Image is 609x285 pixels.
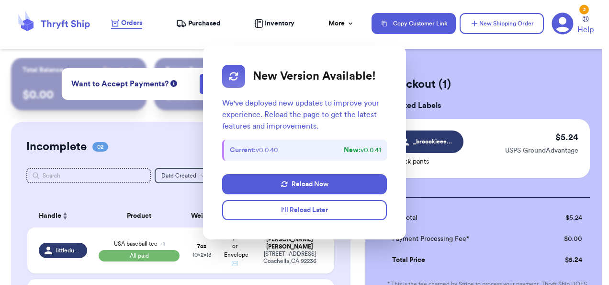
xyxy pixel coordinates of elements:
[230,145,278,155] span: v 0.0.40
[344,145,381,155] span: v 0.0.41
[344,147,361,154] strong: New:
[222,174,387,194] button: Reload Now
[230,147,256,154] strong: Current:
[222,200,387,220] button: I'll Reload Later
[222,97,387,132] p: We've deployed new updates to improve your experience. Reload the page to get the latest features...
[253,69,376,83] h2: New Version Available!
